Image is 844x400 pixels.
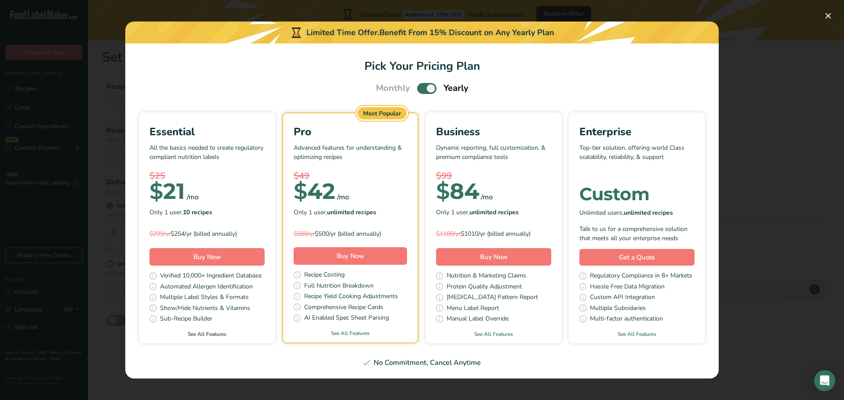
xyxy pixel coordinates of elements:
[590,271,692,282] span: Regulatory Compliance in 8+ Markets
[590,282,665,293] span: Hassle Free Data Migration
[379,27,554,39] div: Benefit From 15% Discount on Any Yearly Plan
[426,330,562,338] a: See All Features
[294,229,407,238] div: $500/yr (billed annually)
[469,208,519,216] b: unlimited recipes
[436,124,551,140] div: Business
[436,229,551,238] div: $1010/yr (billed annually)
[481,192,493,202] div: /mo
[579,124,695,140] div: Enterprise
[480,252,508,261] span: Buy Now
[149,229,265,238] div: $254/yr (billed annually)
[125,22,719,43] div: Limited Time Offer.
[149,183,185,200] div: 21
[294,183,335,200] div: 42
[590,314,663,325] span: Multi-factor authentication
[436,143,551,169] p: Dynamic reporting, full customization, & premium compliance tools
[579,208,673,217] span: Unlimited users,
[294,178,307,205] span: $
[447,292,538,303] span: [MEDICAL_DATA] Pattern Report
[304,292,398,303] span: Recipe Yield Cooking Adjustments
[376,82,410,95] span: Monthly
[149,248,265,266] button: Buy Now
[447,303,499,314] span: Menu Label Report
[436,248,551,266] button: Buy Now
[136,357,708,368] div: No Commitment, Cancel Anytime
[590,303,646,314] span: Multiple Subsidaries
[590,292,655,303] span: Custom API Integration
[294,124,407,140] div: Pro
[160,292,249,303] span: Multiple Label Styles & Formats
[436,169,551,183] div: $99
[193,252,221,261] span: Buy Now
[337,252,364,260] span: Buy Now
[139,330,275,338] a: See All Features
[814,370,835,391] div: Open Intercom Messenger
[160,314,212,325] span: Sub-Recipe Builder
[579,185,695,203] div: Custom
[294,143,407,169] p: Advanced features for understanding & optimizing recipes
[447,271,526,282] span: Nutrition & Marketing Claims
[447,314,509,325] span: Manual Label Override
[579,224,695,243] div: Talk to us for a comprehensive solution that meets all your enterprise needs
[357,107,407,119] div: Most Popular
[444,82,469,95] span: Yearly
[579,143,695,169] p: Top-tier solution, offering world Class scalability, reliability, & support
[304,281,374,292] span: Full Nutrition Breakdown
[149,178,163,205] span: $
[624,209,673,217] b: unlimited recipes
[337,192,349,202] div: /mo
[436,178,450,205] span: $
[183,208,212,216] b: 10 recipes
[160,271,262,282] span: Verified 10,000+ Ingredient Database
[187,192,199,202] div: /mo
[569,330,705,338] a: See All Features
[436,183,479,200] div: 84
[149,124,265,140] div: Essential
[447,282,522,293] span: Protein Quality Adjustment
[294,247,407,265] button: Buy Now
[149,169,265,183] div: $25
[283,329,418,337] a: See All Features
[149,208,212,217] span: Only 1 user,
[327,208,376,216] b: unlimited recipes
[579,249,695,266] a: Get a Quote
[294,230,315,238] span: $588/yr
[304,313,389,324] span: AI Enabled Spec Sheet Parsing
[294,208,376,217] span: Only 1 user,
[160,303,250,314] span: Show/Hide Nutrients & Vitamins
[304,270,345,281] span: Recipe Costing
[436,230,461,238] span: $1188/yr
[149,143,265,169] p: All the basics needed to create regulatory compliant nutrition labels
[619,252,655,263] span: Get a Quote
[436,208,519,217] span: Only 1 user,
[149,230,171,238] span: $299/yr
[160,282,253,293] span: Automated Allergen Identification
[136,58,708,75] h1: Pick Your Pricing Plan
[294,169,407,183] div: $49
[304,303,383,314] span: Comprehensive Recipe Cards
